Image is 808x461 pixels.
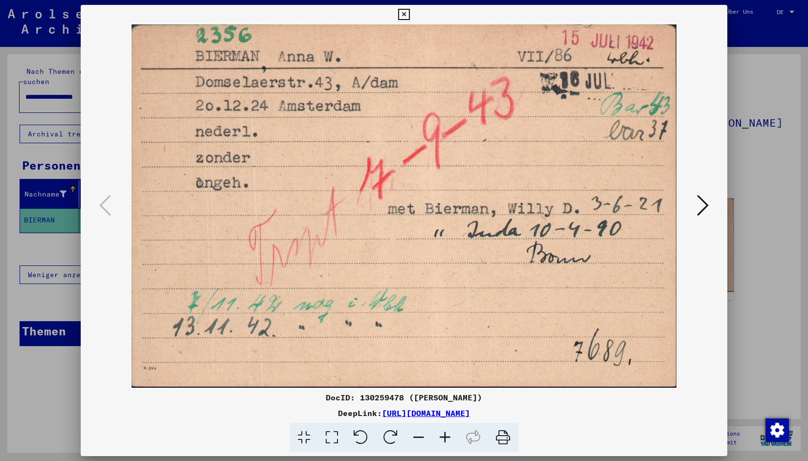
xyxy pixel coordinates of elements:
[114,24,694,388] img: 001.jpg
[81,392,727,403] div: DocID: 130259478 ([PERSON_NAME])
[382,408,470,418] a: [URL][DOMAIN_NAME]
[81,407,727,419] div: DeepLink:
[765,418,789,442] img: Zustimmung ändern
[765,418,788,441] div: Zustimmung ändern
